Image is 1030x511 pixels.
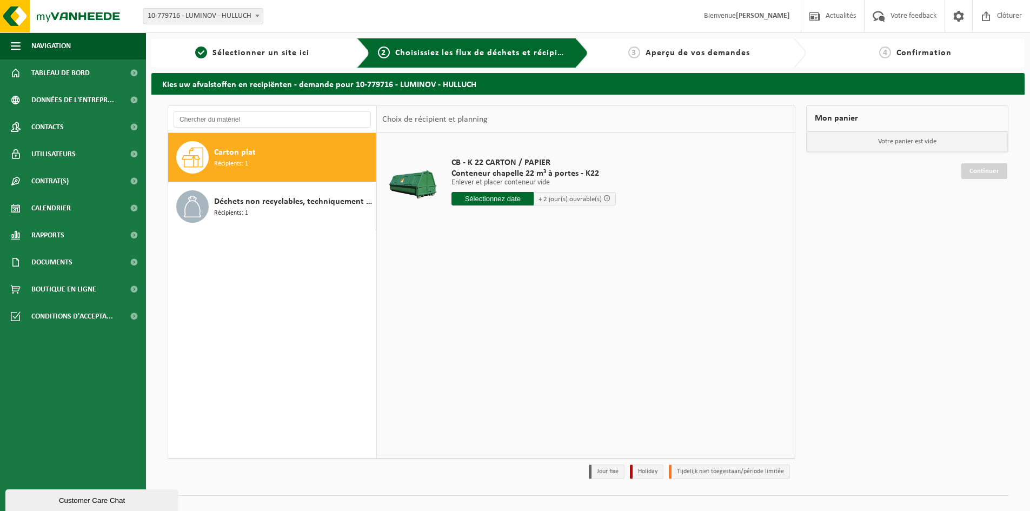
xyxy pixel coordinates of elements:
span: Boutique en ligne [31,276,96,303]
span: 1 [195,47,207,58]
a: Continuer [961,163,1007,179]
span: Confirmation [896,49,952,57]
span: Calendrier [31,195,71,222]
span: Aperçu de vos demandes [646,49,750,57]
span: 4 [879,47,891,58]
span: Carton plat [214,146,256,159]
div: Choix de récipient et planning [377,106,493,133]
li: Holiday [630,464,663,479]
span: 2 [378,47,390,58]
span: Utilisateurs [31,141,76,168]
a: 1Sélectionner un site ici [157,47,348,59]
span: Conteneur chapelle 22 m³ à portes - K22 [451,168,616,179]
p: Enlever et placer conteneur vide [451,179,616,187]
strong: [PERSON_NAME] [736,12,790,20]
span: Tableau de bord [31,59,90,87]
span: Récipients: 1 [214,159,248,169]
span: Sélectionner un site ici [212,49,309,57]
span: Contrat(s) [31,168,69,195]
button: Déchets non recyclables, techniquement non combustibles (combustibles) Récipients: 1 [168,182,376,231]
span: Contacts [31,114,64,141]
span: Données de l'entrepr... [31,87,114,114]
span: Rapports [31,222,64,249]
button: Carton plat Récipients: 1 [168,133,376,182]
span: + 2 jour(s) ouvrable(s) [539,196,602,203]
p: Votre panier est vide [807,131,1008,152]
span: Documents [31,249,72,276]
span: CB - K 22 CARTON / PAPIER [451,157,616,168]
span: 10-779716 - LUMINOV - HULLUCH [143,8,263,24]
span: Déchets non recyclables, techniquement non combustibles (combustibles) [214,195,373,208]
input: Sélectionnez date [451,192,534,205]
input: Chercher du matériel [174,111,371,128]
span: 3 [628,47,640,58]
span: Conditions d'accepta... [31,303,113,330]
li: Tijdelijk niet toegestaan/période limitée [669,464,790,479]
span: Choisissiez les flux de déchets et récipients [395,49,575,57]
iframe: chat widget [5,487,181,511]
div: Mon panier [806,105,1008,131]
h2: Kies uw afvalstoffen en recipiënten - demande pour 10-779716 - LUMINOV - HULLUCH [151,73,1025,94]
li: Jour fixe [589,464,624,479]
span: Navigation [31,32,71,59]
span: Récipients: 1 [214,208,248,218]
span: 10-779716 - LUMINOV - HULLUCH [143,9,263,24]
